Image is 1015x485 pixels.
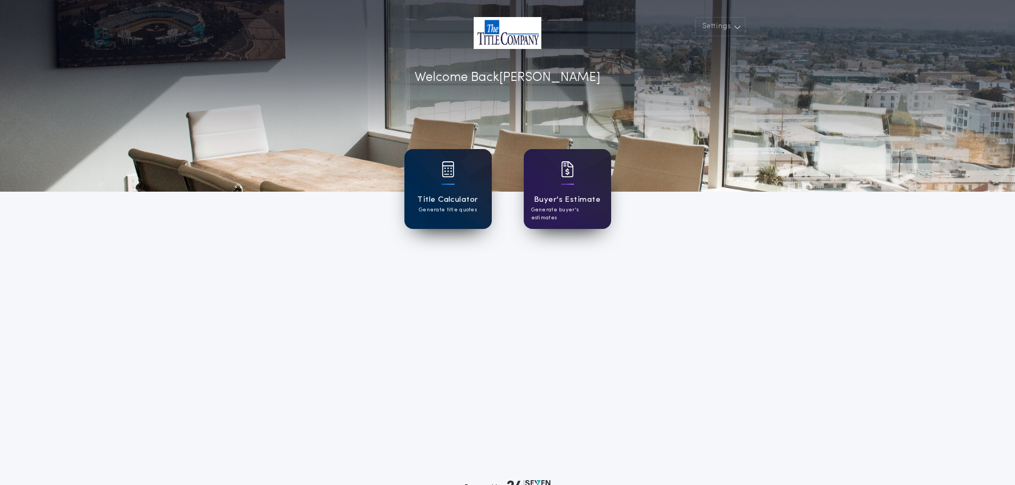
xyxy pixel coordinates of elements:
p: Generate buyer's estimates [531,206,604,222]
button: Settings [695,17,745,36]
h1: Title Calculator [417,194,478,206]
p: Welcome Back [PERSON_NAME] [415,68,600,87]
img: card icon [561,161,574,177]
h1: Buyer's Estimate [534,194,600,206]
p: Generate title quotes [419,206,477,214]
a: card iconBuyer's EstimateGenerate buyer's estimates [524,149,611,229]
img: card icon [442,161,454,177]
img: account-logo [474,17,541,49]
a: card iconTitle CalculatorGenerate title quotes [404,149,492,229]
